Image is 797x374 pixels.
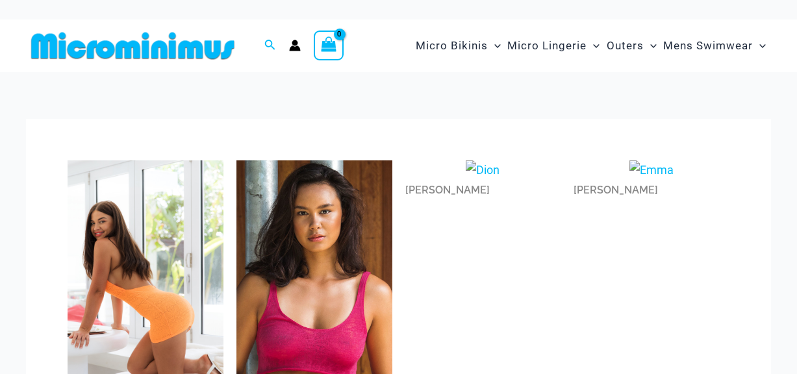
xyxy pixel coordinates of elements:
[507,29,587,62] span: Micro Lingerie
[416,29,488,62] span: Micro Bikinis
[466,160,500,180] img: Dion
[264,38,276,54] a: Search icon link
[574,160,729,202] a: Emma[PERSON_NAME]
[607,29,644,62] span: Outers
[412,26,504,66] a: Micro BikinisMenu ToggleMenu Toggle
[488,29,501,62] span: Menu Toggle
[411,24,771,68] nav: Site Navigation
[405,179,561,201] div: [PERSON_NAME]
[504,26,603,66] a: Micro LingerieMenu ToggleMenu Toggle
[660,26,769,66] a: Mens SwimwearMenu ToggleMenu Toggle
[753,29,766,62] span: Menu Toggle
[26,31,240,60] img: MM SHOP LOGO FLAT
[603,26,660,66] a: OutersMenu ToggleMenu Toggle
[663,29,753,62] span: Mens Swimwear
[314,31,344,60] a: View Shopping Cart, empty
[587,29,600,62] span: Menu Toggle
[629,160,674,180] img: Emma
[574,179,729,201] div: [PERSON_NAME]
[405,160,561,202] a: Dion[PERSON_NAME]
[289,40,301,51] a: Account icon link
[644,29,657,62] span: Menu Toggle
